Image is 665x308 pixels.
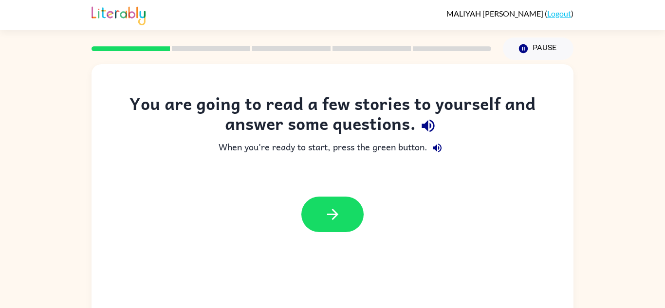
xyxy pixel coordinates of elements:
button: Pause [503,37,573,60]
img: Literably [92,4,146,25]
div: ( ) [446,9,573,18]
a: Logout [547,9,571,18]
span: MALIYAH [PERSON_NAME] [446,9,545,18]
div: You are going to read a few stories to yourself and answer some questions. [111,93,554,138]
div: When you're ready to start, press the green button. [111,138,554,158]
